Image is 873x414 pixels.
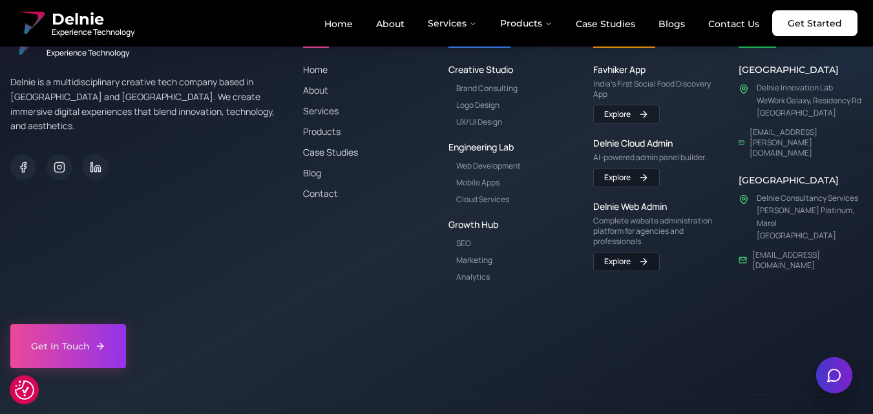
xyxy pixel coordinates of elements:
[757,94,861,107] p: WeWork Galaxy, Residency Rd
[303,146,428,159] a: Case Studies
[456,160,521,171] a: Web Development
[448,141,514,153] a: Engineering Lab
[593,216,718,247] p: Complete website administration platform for agencies and professionals.
[10,324,126,368] a: Contact Delnie
[303,167,428,180] a: Blog
[757,192,863,205] p: Delnie Consultancy Services
[47,48,129,58] span: Experience Technology
[593,168,660,187] a: Visit Delnie Cloud Admin website
[456,116,502,127] a: UX/UI Design
[456,271,490,282] a: Analytics
[593,79,718,99] p: India's First Social Food Discovery App
[456,177,500,188] a: Mobile Apps
[739,174,863,187] h3: [GEOGRAPHIC_DATA]
[303,84,428,97] a: About
[490,10,563,36] button: Products
[648,13,695,35] a: Blogs
[456,254,492,265] a: Marketing
[31,340,90,353] span: Get In Touch
[314,10,770,36] nav: Main
[757,81,861,94] p: Delnie Innovation Lab
[10,75,277,134] p: Delnie is a multidisciplinary creative tech company based in [GEOGRAPHIC_DATA] and [GEOGRAPHIC_DA...
[16,8,47,39] img: Delnie Logo
[565,13,646,35] a: Case Studies
[593,137,718,150] a: Delnie Cloud Admin
[303,105,428,118] a: Services
[15,380,34,400] img: Revisit consent button
[593,105,660,124] a: Visit Favhiker App website
[448,218,498,231] a: Growth Hub
[757,204,863,229] p: [PERSON_NAME] Platinum, Marol
[456,238,471,249] a: SEO
[52,27,134,37] span: Experience Technology
[15,380,34,400] button: Cookie Settings
[448,63,513,76] a: Creative Studio
[303,63,428,76] a: Home
[303,187,428,200] a: Contact
[417,10,487,36] button: Services
[750,127,863,158] a: [EMAIL_ADDRESS][PERSON_NAME][DOMAIN_NAME]
[593,63,718,76] a: Favhiker App
[83,154,109,180] a: LinkedIn
[593,200,718,213] a: Delnie Web Admin
[757,107,861,119] p: [GEOGRAPHIC_DATA]
[816,357,852,393] button: Open chat
[456,194,509,205] a: Cloud Services
[698,13,770,35] a: Contact Us
[593,152,718,163] p: AI-powered admin panel builder.
[593,252,660,271] a: Visit Delnie Web Admin website
[752,250,863,271] a: [EMAIL_ADDRESS][DOMAIN_NAME]
[757,229,863,242] p: [GEOGRAPHIC_DATA]
[456,99,500,110] a: Logo Design
[10,154,36,180] a: Facebook
[52,9,134,30] span: Delnie
[16,8,134,39] a: Delnie Logo Full
[739,63,863,76] h3: [GEOGRAPHIC_DATA]
[366,13,415,35] a: About
[314,13,363,35] a: Home
[47,154,72,180] a: Instagram
[456,83,518,94] a: Brand Consulting
[772,10,857,36] a: Get Started
[303,125,428,138] a: Products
